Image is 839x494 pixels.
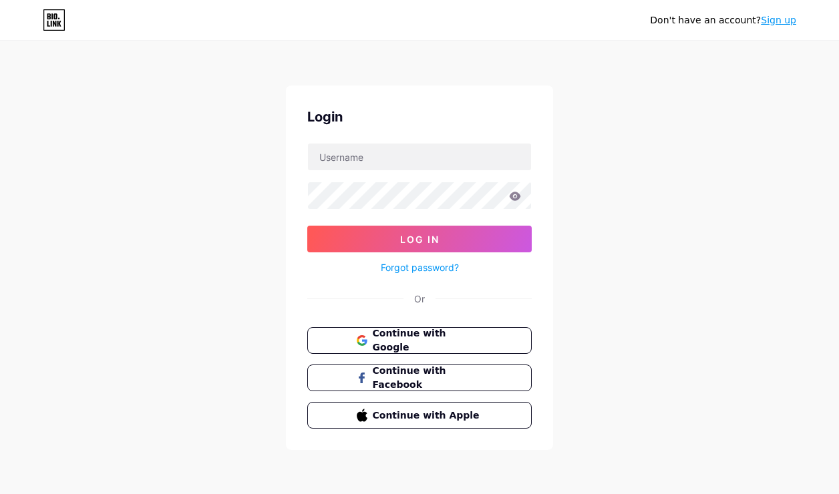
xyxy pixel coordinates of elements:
[307,107,532,127] div: Login
[307,402,532,429] button: Continue with Apple
[373,409,483,423] span: Continue with Apple
[381,260,459,274] a: Forgot password?
[650,13,796,27] div: Don't have an account?
[307,327,532,354] button: Continue with Google
[761,15,796,25] a: Sign up
[307,364,532,391] button: Continue with Facebook
[400,234,440,245] span: Log In
[307,226,532,252] button: Log In
[373,326,483,354] span: Continue with Google
[373,364,483,392] span: Continue with Facebook
[308,144,531,170] input: Username
[414,292,425,306] div: Or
